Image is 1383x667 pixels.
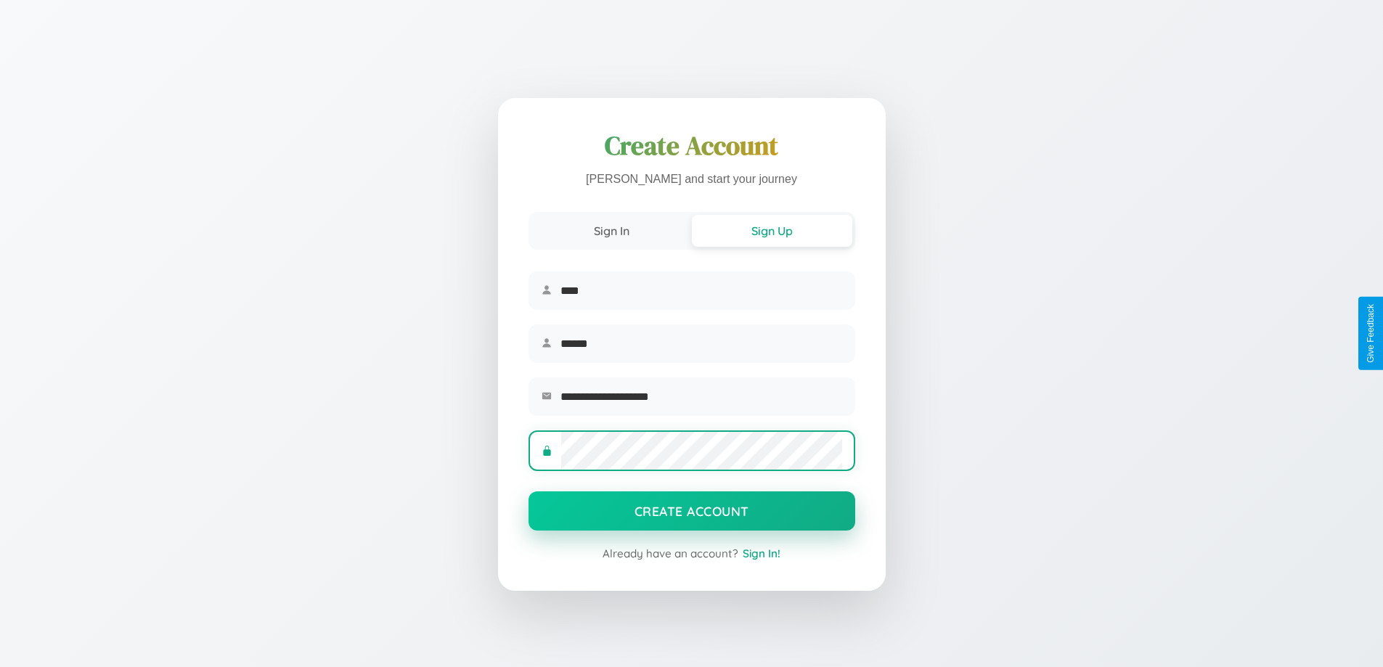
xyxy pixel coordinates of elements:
[692,215,852,247] button: Sign Up
[743,547,780,560] span: Sign In!
[529,547,855,560] div: Already have an account?
[529,491,855,531] button: Create Account
[529,169,855,190] p: [PERSON_NAME] and start your journey
[531,215,692,247] button: Sign In
[529,128,855,163] h1: Create Account
[1366,304,1376,363] div: Give Feedback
